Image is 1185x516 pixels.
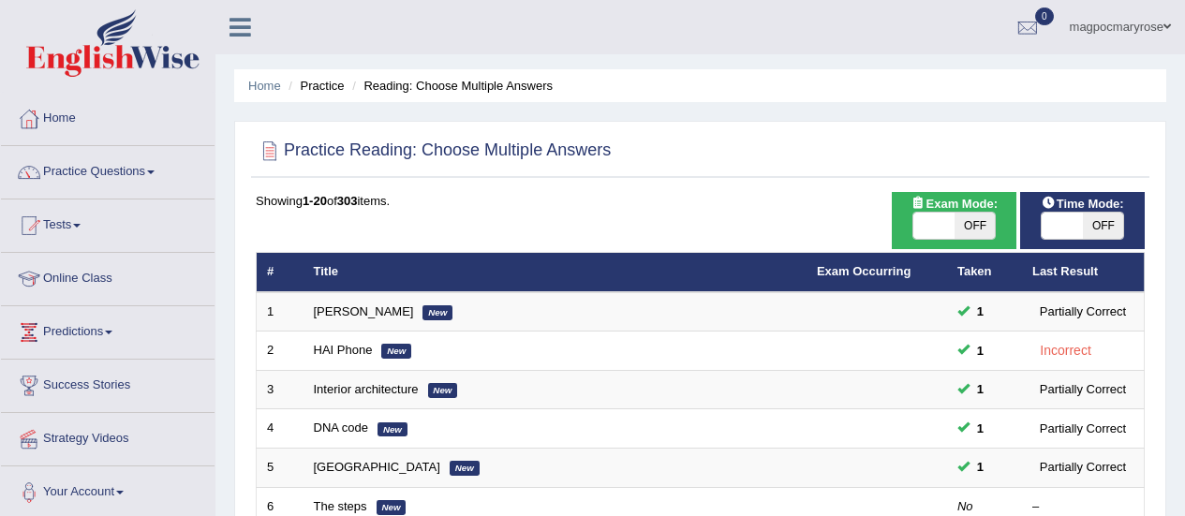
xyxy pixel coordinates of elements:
[257,332,304,371] td: 2
[1022,253,1145,292] th: Last Result
[970,457,991,477] span: You can still take this question
[377,500,407,515] em: New
[303,194,327,208] b: 1-20
[314,304,414,318] a: [PERSON_NAME]
[348,77,553,95] li: Reading: Choose Multiple Answers
[817,264,911,278] a: Exam Occurring
[314,382,419,396] a: Interior architecture
[1032,498,1133,516] div: –
[1032,302,1133,321] div: Partially Correct
[381,344,411,359] em: New
[256,137,611,165] h2: Practice Reading: Choose Multiple Answers
[892,192,1016,249] div: Show exams occurring in exams
[970,419,991,438] span: You can still take this question
[1,93,215,140] a: Home
[314,420,369,435] a: DNA code
[1032,379,1133,399] div: Partially Correct
[257,292,304,332] td: 1
[304,253,807,292] th: Title
[947,253,1022,292] th: Taken
[1035,7,1054,25] span: 0
[256,192,1145,210] div: Showing of items.
[1032,419,1133,438] div: Partially Correct
[1032,457,1133,477] div: Partially Correct
[422,305,452,320] em: New
[314,343,373,357] a: HAI Phone
[284,77,344,95] li: Practice
[257,409,304,449] td: 4
[257,370,304,409] td: 3
[248,79,281,93] a: Home
[955,213,996,239] span: OFF
[337,194,358,208] b: 303
[970,341,991,361] span: You can still take this question
[1,360,215,406] a: Success Stories
[450,461,480,476] em: New
[1,199,215,246] a: Tests
[428,383,458,398] em: New
[314,499,367,513] a: The steps
[1032,340,1099,361] div: Incorrect
[257,449,304,488] td: 5
[970,302,991,321] span: You can still take this question
[1034,194,1132,214] span: Time Mode:
[1083,213,1124,239] span: OFF
[378,422,407,437] em: New
[314,460,440,474] a: [GEOGRAPHIC_DATA]
[1,413,215,460] a: Strategy Videos
[1,146,215,193] a: Practice Questions
[1,306,215,353] a: Predictions
[257,253,304,292] th: #
[904,194,1005,214] span: Exam Mode:
[1,466,215,513] a: Your Account
[1,253,215,300] a: Online Class
[957,499,973,513] em: No
[970,379,991,399] span: You can still take this question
